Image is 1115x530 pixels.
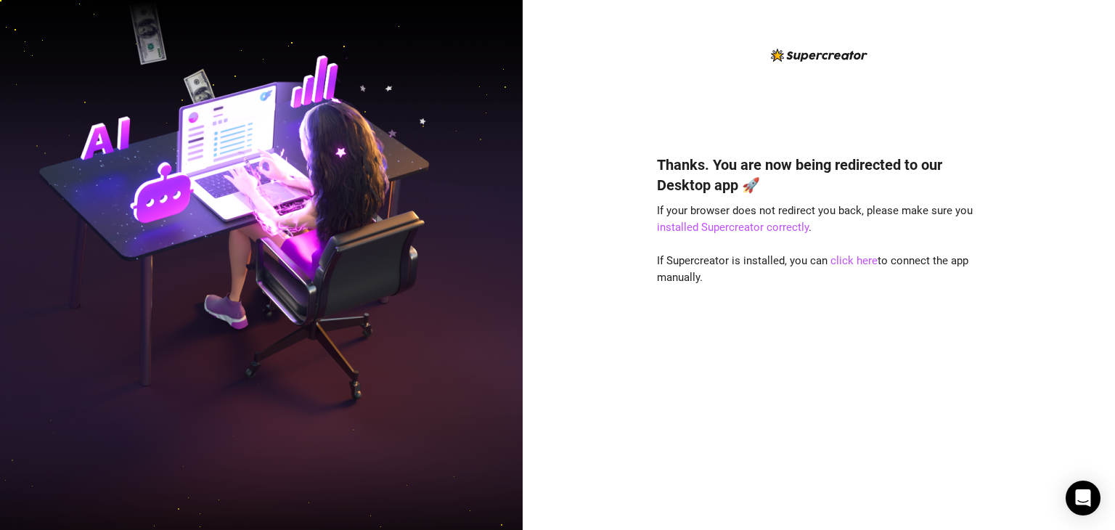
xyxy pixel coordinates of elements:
[657,254,968,285] span: If Supercreator is installed, you can to connect the app manually.
[657,155,981,195] h4: Thanks. You are now being redirected to our Desktop app 🚀
[657,221,809,234] a: installed Supercreator correctly
[657,204,973,235] span: If your browser does not redirect you back, please make sure you .
[1066,481,1100,515] div: Open Intercom Messenger
[830,254,878,267] a: click here
[771,49,867,62] img: logo-BBDzfeDw.svg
